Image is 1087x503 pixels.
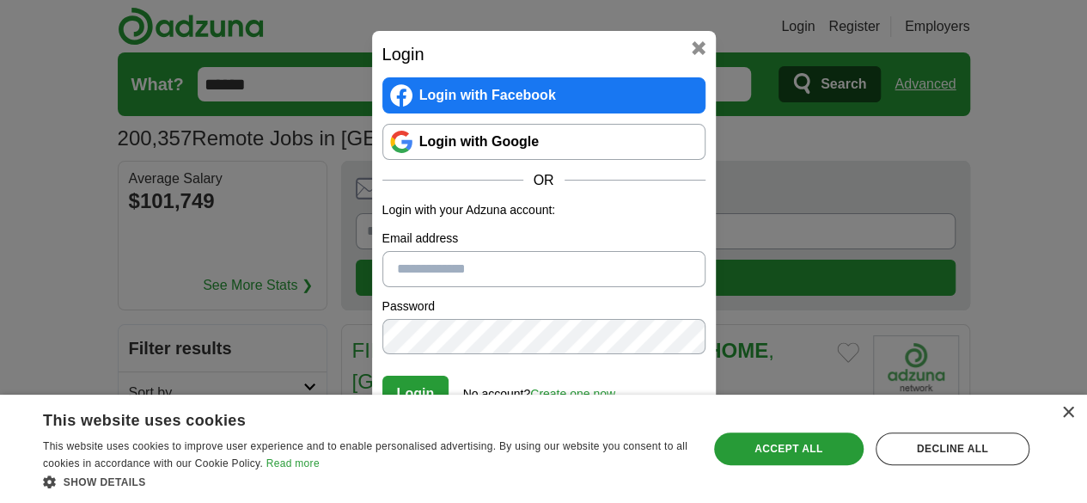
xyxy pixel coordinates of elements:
span: OR [523,170,565,191]
div: No account? [463,375,615,403]
a: Login with Google [382,124,705,160]
a: Create one now [530,387,615,401]
div: Show details [43,473,688,490]
a: Login with Facebook [382,77,705,113]
label: Email address [382,230,705,248]
div: Close [1061,407,1074,420]
label: Password [382,298,705,316]
span: Show details [64,476,146,488]
div: This website uses cookies [43,405,645,431]
h2: Login [382,41,705,67]
button: Login [382,376,449,412]
div: Accept all [714,432,864,465]
div: Decline all [876,432,1029,465]
p: Login with your Adzuna account: [382,201,705,219]
a: Read more, opens a new window [266,457,320,469]
span: This website uses cookies to improve user experience and to enable personalised advertising. By u... [43,440,687,469]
